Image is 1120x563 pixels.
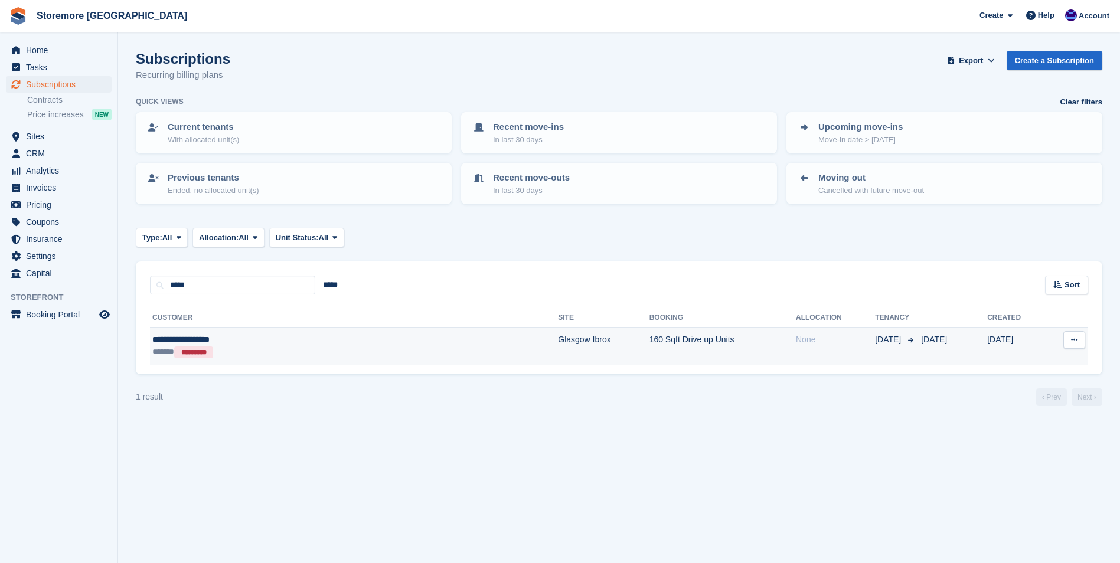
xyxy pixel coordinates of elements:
[27,108,112,121] a: Price increases NEW
[26,179,97,196] span: Invoices
[1065,9,1077,21] img: Angela
[136,228,188,247] button: Type: All
[9,7,27,25] img: stora-icon-8386f47178a22dfd0bd8f6a31ec36ba5ce8667c1dd55bd0f319d3a0aa187defe.svg
[269,228,344,247] button: Unit Status: All
[136,96,184,107] h6: Quick views
[818,185,924,197] p: Cancelled with future move-out
[493,185,570,197] p: In last 30 days
[26,145,97,162] span: CRM
[6,214,112,230] a: menu
[26,128,97,145] span: Sites
[987,328,1046,365] td: [DATE]
[818,134,903,146] p: Move-in date > [DATE]
[1038,9,1054,21] span: Help
[26,42,97,58] span: Home
[493,120,564,134] p: Recent move-ins
[1036,388,1067,406] a: Previous
[558,328,649,365] td: Glasgow Ibrox
[6,76,112,93] a: menu
[6,197,112,213] a: menu
[6,128,112,145] a: menu
[796,309,875,328] th: Allocation
[192,228,265,247] button: Allocation: All
[6,179,112,196] a: menu
[818,120,903,134] p: Upcoming move-ins
[97,307,112,322] a: Preview store
[6,306,112,323] a: menu
[6,248,112,264] a: menu
[136,391,163,403] div: 1 result
[1079,10,1109,22] span: Account
[6,231,112,247] a: menu
[168,134,239,146] p: With allocated unit(s)
[1072,388,1102,406] a: Next
[6,42,112,58] a: menu
[150,309,558,328] th: Customer
[168,120,239,134] p: Current tenants
[136,68,230,82] p: Recurring billing plans
[26,197,97,213] span: Pricing
[136,51,230,67] h1: Subscriptions
[26,76,97,93] span: Subscriptions
[26,59,97,76] span: Tasks
[649,328,796,365] td: 160 Sqft Drive up Units
[875,333,903,346] span: [DATE]
[142,232,162,244] span: Type:
[875,309,916,328] th: Tenancy
[137,164,450,203] a: Previous tenants Ended, no allocated unit(s)
[558,309,649,328] th: Site
[162,232,172,244] span: All
[788,113,1101,152] a: Upcoming move-ins Move-in date > [DATE]
[1060,96,1102,108] a: Clear filters
[788,164,1101,203] a: Moving out Cancelled with future move-out
[137,113,450,152] a: Current tenants With allocated unit(s)
[493,134,564,146] p: In last 30 days
[26,265,97,281] span: Capital
[6,162,112,179] a: menu
[959,55,983,67] span: Export
[1034,388,1105,406] nav: Page
[649,309,796,328] th: Booking
[168,171,259,185] p: Previous tenants
[276,232,319,244] span: Unit Status:
[27,94,112,106] a: Contracts
[1065,279,1080,291] span: Sort
[26,231,97,247] span: Insurance
[462,113,776,152] a: Recent move-ins In last 30 days
[462,164,776,203] a: Recent move-outs In last 30 days
[168,185,259,197] p: Ended, no allocated unit(s)
[945,51,997,70] button: Export
[239,232,249,244] span: All
[92,109,112,120] div: NEW
[6,265,112,281] a: menu
[26,214,97,230] span: Coupons
[796,333,875,346] div: None
[26,162,97,179] span: Analytics
[818,171,924,185] p: Moving out
[1007,51,1102,70] a: Create a Subscription
[6,145,112,162] a: menu
[26,306,97,323] span: Booking Portal
[493,171,570,185] p: Recent move-outs
[26,248,97,264] span: Settings
[11,292,117,303] span: Storefront
[979,9,1003,21] span: Create
[199,232,239,244] span: Allocation:
[319,232,329,244] span: All
[6,59,112,76] a: menu
[921,335,947,344] span: [DATE]
[32,6,192,25] a: Storemore [GEOGRAPHIC_DATA]
[27,109,84,120] span: Price increases
[987,309,1046,328] th: Created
